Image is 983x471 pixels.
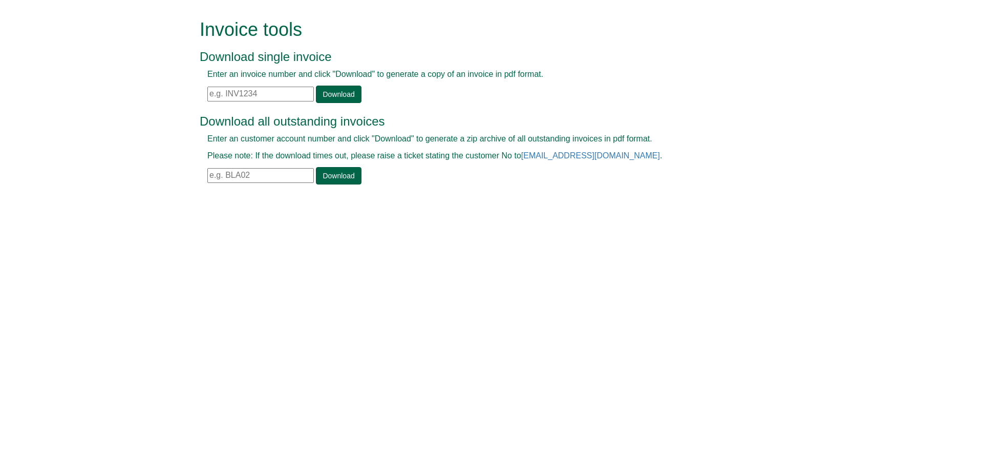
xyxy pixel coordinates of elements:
[207,87,314,101] input: e.g. INV1234
[207,168,314,183] input: e.g. BLA02
[200,50,760,64] h3: Download single invoice
[316,86,361,103] a: Download
[207,150,753,162] p: Please note: If the download times out, please raise a ticket stating the customer No to .
[200,19,760,40] h1: Invoice tools
[521,151,660,160] a: [EMAIL_ADDRESS][DOMAIN_NAME]
[316,167,361,185] a: Download
[207,133,753,145] p: Enter an customer account number and click "Download" to generate a zip archive of all outstandin...
[200,115,760,128] h3: Download all outstanding invoices
[207,69,753,80] p: Enter an invoice number and click "Download" to generate a copy of an invoice in pdf format.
